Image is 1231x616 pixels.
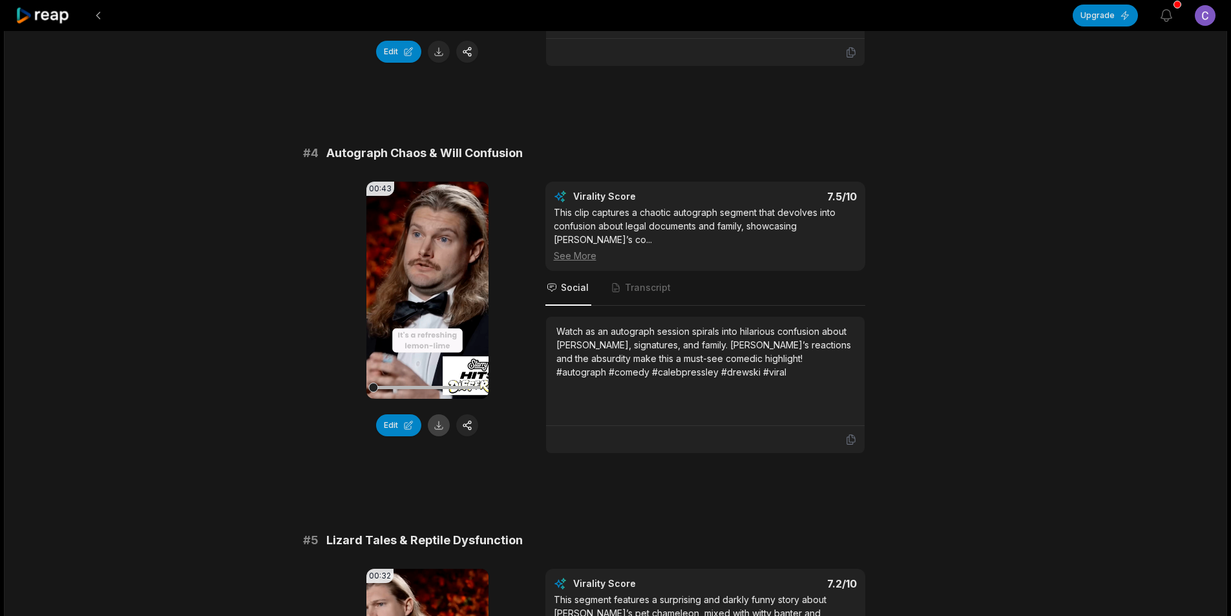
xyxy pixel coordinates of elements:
span: # 5 [303,531,319,549]
button: Edit [376,41,421,63]
div: This clip captures a chaotic autograph segment that devolves into confusion about legal documents... [554,206,857,262]
span: Lizard Tales & Reptile Dysfunction [326,531,523,549]
video: Your browser does not support mp4 format. [366,182,489,399]
button: Upgrade [1073,5,1138,27]
div: See More [554,249,857,262]
span: Social [561,281,589,294]
span: # 4 [303,144,319,162]
span: Transcript [625,281,671,294]
div: Virality Score [573,190,712,203]
div: Watch as an autograph session spirals into hilarious confusion about [PERSON_NAME], signatures, a... [556,324,854,379]
nav: Tabs [545,271,865,306]
div: Virality Score [573,577,712,590]
span: Autograph Chaos & Will Confusion [326,144,523,162]
div: 7.2 /10 [718,577,857,590]
div: 7.5 /10 [718,190,857,203]
button: Edit [376,414,421,436]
